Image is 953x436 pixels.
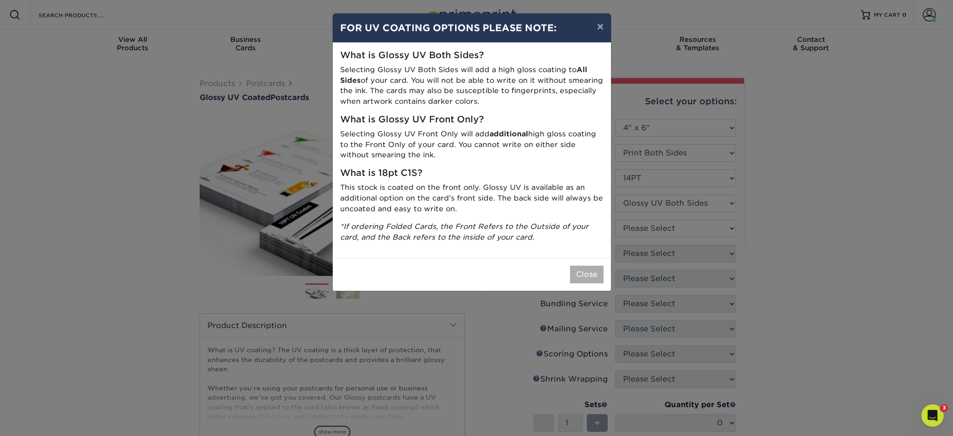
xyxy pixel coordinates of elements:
[340,50,604,61] h5: What is Glossy UV Both Sides?
[490,129,528,138] strong: additional
[340,65,604,107] p: Selecting Glossy UV Both Sides will add a high gloss coating to of your card. You will not be abl...
[340,129,604,161] p: Selecting Glossy UV Front Only will add high gloss coating to the Front Only of your card. You ca...
[570,266,604,283] button: Close
[340,21,604,35] h4: FOR UV COATING OPTIONS PLEASE NOTE:
[340,168,604,179] h5: What is 18pt C1S?
[590,13,611,40] button: ×
[340,182,604,214] p: This stock is coated on the front only. Glossy UV is available as an additional option on the car...
[921,404,944,427] iframe: Intercom live chat
[340,222,589,241] i: *If ordering Folded Cards, the Front Refers to the Outside of your card, and the Back refers to t...
[340,65,587,85] strong: All Sides
[340,114,604,125] h5: What is Glossy UV Front Only?
[940,404,948,412] span: 3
